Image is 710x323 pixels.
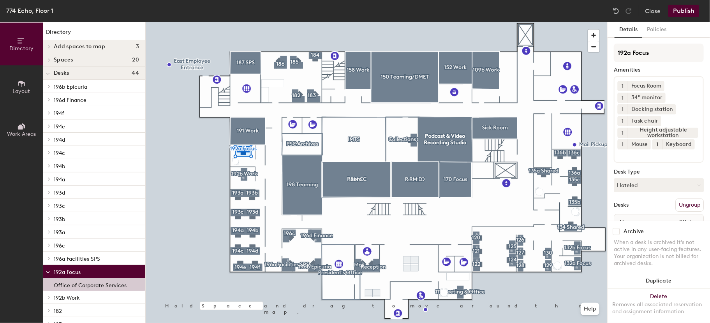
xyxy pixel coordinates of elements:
h1: Directory [43,28,145,40]
span: 193b [54,216,65,223]
button: 1 [652,139,662,149]
span: 196d Finance [54,97,86,104]
span: Work Areas [7,131,36,137]
div: Keyboard [662,139,695,149]
button: 1 [618,128,628,138]
div: Desk Type [614,169,704,175]
div: 34" monitor [628,93,666,103]
span: Spaces [54,57,73,63]
button: Policies [642,22,671,38]
p: Office of Corporate Services [54,280,127,289]
div: When a desk is archived it's not active in any user-facing features. Your organization is not bil... [614,239,704,267]
span: 196a Facilities SPS [54,256,100,262]
img: Undo [612,7,620,15]
span: 192b Work [54,295,80,301]
span: 1 [622,117,624,125]
span: 194b [54,163,65,170]
div: Desks [614,202,629,208]
button: Ungroup [675,198,704,212]
span: Layout [13,88,30,95]
button: Help [581,303,599,315]
button: Hoteled [614,178,704,192]
span: 1 [622,94,624,102]
span: 194c [54,150,65,156]
span: 193c [54,203,65,209]
span: Name [616,215,640,229]
span: 3 [136,44,139,50]
div: Height adjustable workstation [628,128,698,138]
button: 1 [618,93,628,103]
button: 1 [618,116,628,126]
button: Duplicate [608,273,710,289]
span: 182 [54,308,62,314]
div: Mouse [628,139,651,149]
div: Amenities [614,67,704,73]
div: Archive [624,228,644,235]
button: 1 [618,139,628,149]
span: 44 [132,70,139,76]
span: 196c [54,242,65,249]
span: 194d [54,137,65,143]
span: 194a [54,176,65,183]
button: Close [645,5,661,17]
div: Task chair [628,116,661,126]
span: 193a [54,229,65,236]
button: Details [615,22,642,38]
span: 20 [132,57,139,63]
span: 193d [54,190,65,196]
button: 1 [618,104,628,114]
div: Docking station [628,104,676,114]
span: 192a Focus [54,269,81,276]
span: 194e [54,123,65,130]
button: 1 [618,81,628,91]
div: Removes all associated reservation and assignment information [612,301,705,315]
span: 194f [54,110,64,117]
button: DeleteRemoves all associated reservation and assignment information [608,289,710,323]
div: 774 Echo, Floor 1 [6,6,53,16]
span: Desks [54,70,69,76]
span: Sticker [675,215,702,229]
span: 1 [622,105,624,114]
button: Publish [668,5,699,17]
span: Add spaces to map [54,44,106,50]
span: 1 [622,129,624,137]
span: 1 [622,82,624,90]
span: 1 [657,140,659,149]
div: Focus Room [628,81,664,91]
span: 196b Epicuria [54,84,87,90]
img: Redo [625,7,632,15]
span: 1 [622,140,624,149]
span: Directory [9,45,33,52]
